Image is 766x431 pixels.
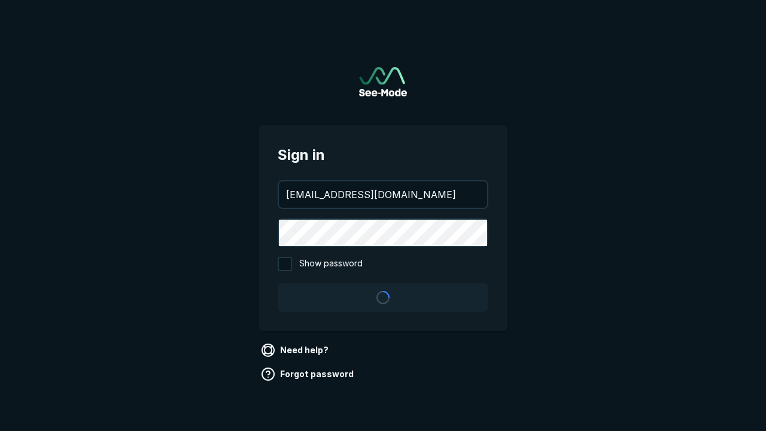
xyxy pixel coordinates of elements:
input: your@email.com [279,181,487,208]
a: Go to sign in [359,67,407,96]
span: Show password [299,257,363,271]
span: Sign in [278,144,488,166]
a: Need help? [259,341,333,360]
a: Forgot password [259,365,358,384]
img: See-Mode Logo [359,67,407,96]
